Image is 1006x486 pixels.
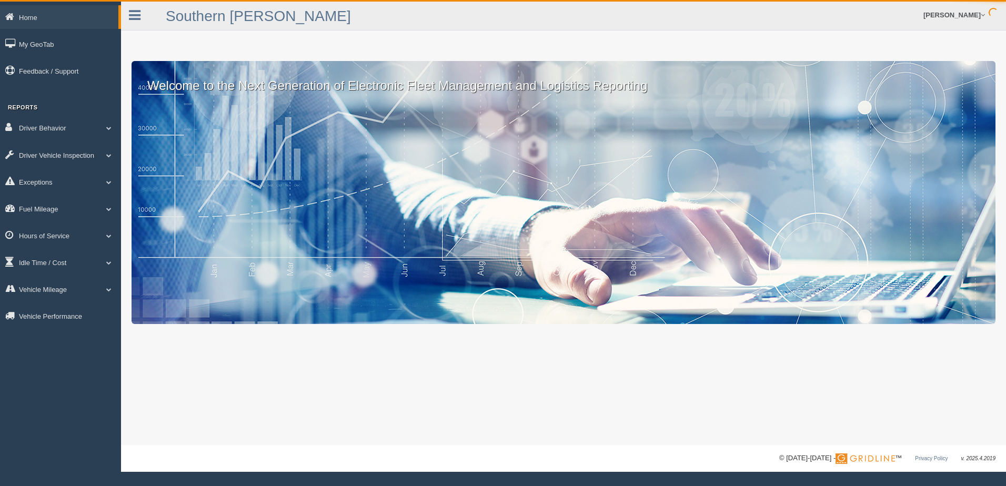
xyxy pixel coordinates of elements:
a: Southern [PERSON_NAME] [166,8,351,24]
span: v. 2025.4.2019 [961,455,995,461]
div: © [DATE]-[DATE] - ™ [779,453,995,464]
img: Gridline [836,453,895,464]
p: Welcome to the Next Generation of Electronic Fleet Management and Logistics Reporting [132,61,995,95]
a: Privacy Policy [915,455,948,461]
